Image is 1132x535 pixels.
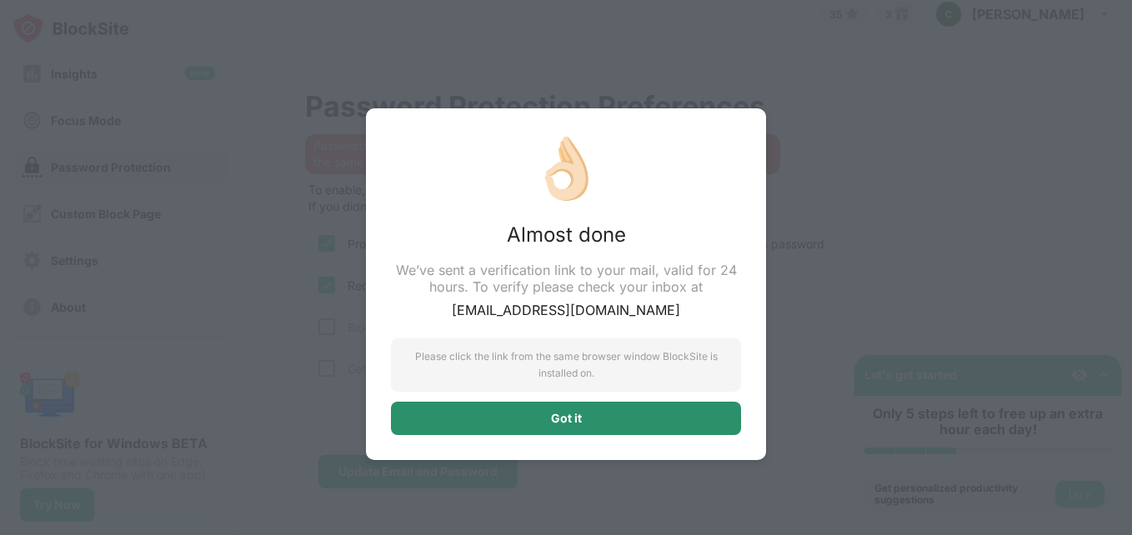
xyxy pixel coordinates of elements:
[391,133,741,222] div: 👌🏻
[551,412,582,425] div: Got it
[391,338,741,392] div: Please click the link from the same browser window BlockSite is installed on.
[391,222,741,248] div: Almost done
[391,295,741,338] div: [EMAIL_ADDRESS][DOMAIN_NAME]
[391,248,741,295] div: We’ve sent a verification link to your mail, valid for 24 hours. To verify please check your inbo...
